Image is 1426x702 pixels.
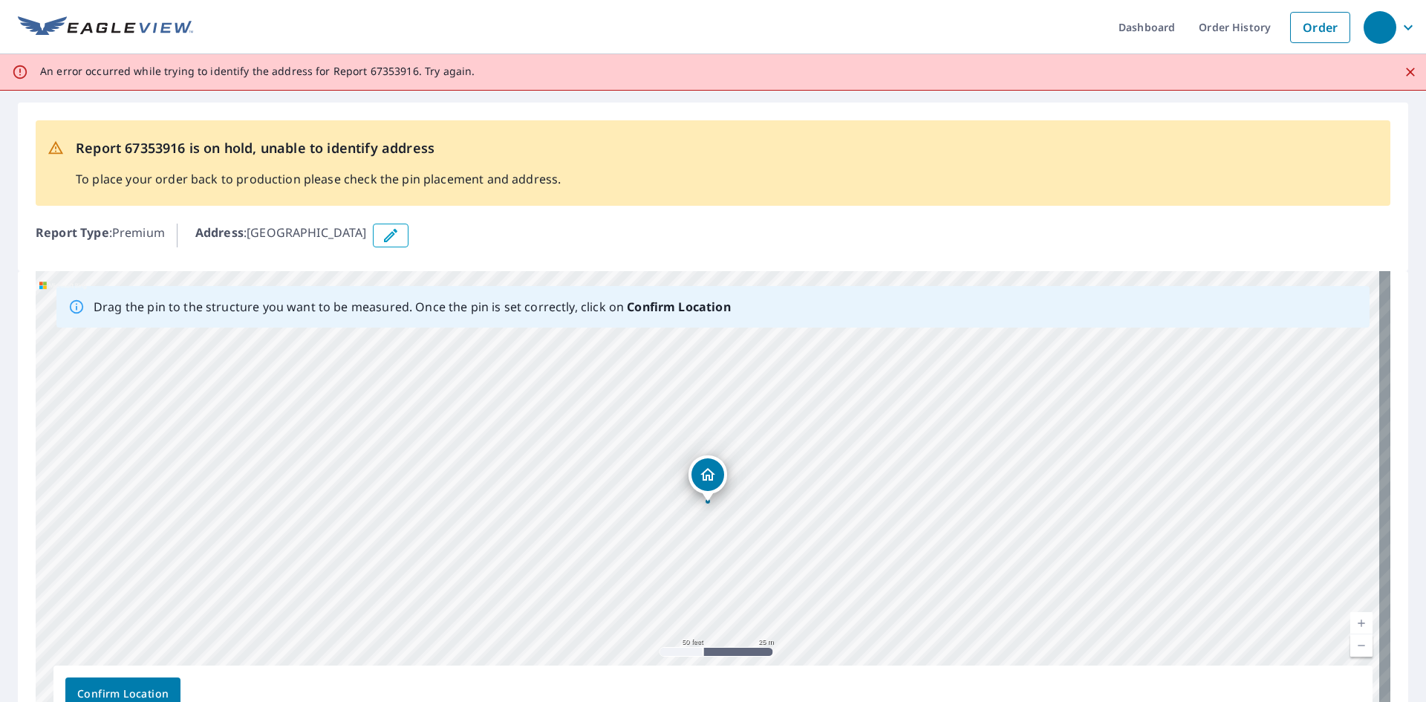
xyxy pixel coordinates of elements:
p: To place your order back to production please check the pin placement and address. [76,170,561,188]
div: Dropped pin, building 1, Residential property, Indianwood Circle Indiantown, FL 34956 [688,455,727,501]
a: Order [1290,12,1350,43]
b: Confirm Location [627,299,730,315]
a: Current Level 19, Zoom Out [1350,634,1373,657]
p: An error occurred while trying to identify the address for Report 67353916. Try again. [40,65,475,78]
img: EV Logo [18,16,193,39]
p: Drag the pin to the structure you want to be measured. Once the pin is set correctly, click on [94,298,731,316]
p: : Premium [36,224,165,247]
p: Report 67353916 is on hold, unable to identify address [76,138,561,158]
b: Report Type [36,224,109,241]
a: Current Level 19, Zoom In [1350,612,1373,634]
b: Address [195,224,244,241]
button: Close [1401,62,1420,82]
p: : [GEOGRAPHIC_DATA] [195,224,367,247]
